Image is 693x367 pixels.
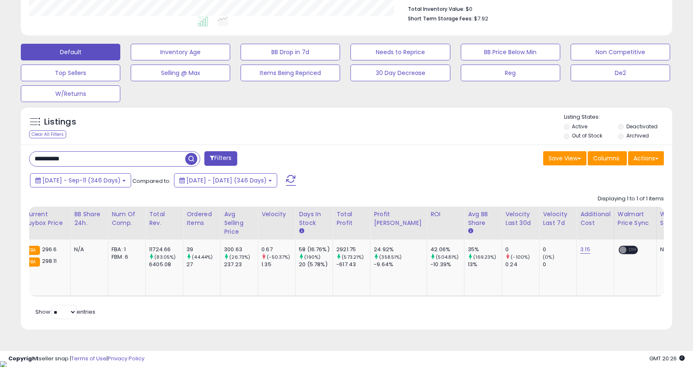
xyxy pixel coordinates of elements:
button: Top Sellers [21,65,120,81]
span: 296.6 [42,245,57,253]
div: Num of Comp. [112,210,142,227]
button: Reg [461,65,560,81]
button: BB Price Below Min [461,44,560,60]
div: Total Profit [336,210,367,227]
small: (-100%) [511,254,530,260]
div: BB Share 24h. [74,210,104,227]
button: [DATE] - Sep-11 (346 Days) [30,173,131,187]
div: -10.39% [430,261,464,268]
strong: Copyright [8,355,39,362]
b: Short Term Storage Fees: [408,15,473,22]
label: Out of Stock [572,132,602,139]
div: 0 [543,246,576,253]
div: 11724.66 [149,246,183,253]
div: 35% [468,246,502,253]
button: Non Competitive [571,44,670,60]
span: [DATE] - Sep-11 (346 Days) [42,176,121,185]
button: Items Being Repriced [241,65,340,81]
div: 58 (16.76%) [299,246,333,253]
div: Walmart SKU [660,210,687,227]
div: Ordered Items [186,210,217,227]
div: 6405.08 [149,261,183,268]
label: Deactivated [626,123,658,130]
div: Avg BB Share [468,210,498,227]
div: 42.06% [430,246,464,253]
button: [DATE] - [DATE] (346 Days) [174,173,277,187]
small: FBA [24,246,40,255]
button: Save View [543,151,586,165]
button: Selling @ Max [131,65,230,81]
button: 30 Day Decrease [350,65,450,81]
a: Terms of Use [71,355,107,362]
div: 39 [186,246,220,253]
div: 0.67 [261,246,295,253]
div: Profit [PERSON_NAME] [374,210,423,227]
small: (44.44%) [192,254,213,260]
div: 1.35 [261,261,295,268]
small: (169.23%) [473,254,496,260]
div: Walmart Price Sync [618,210,653,227]
button: Actions [628,151,664,165]
div: Velocity Last 7d [543,210,573,227]
div: 20 (5.78%) [299,261,333,268]
small: (573.21%) [342,254,364,260]
button: Needs to Reprice [350,44,450,60]
div: Days In Stock [299,210,329,227]
span: Show: entries [35,308,95,316]
div: 0 [505,246,539,253]
small: (358.51%) [379,254,402,260]
small: (-50.37%) [267,254,290,260]
div: 237.23 [224,261,258,268]
small: (83.05%) [154,254,176,260]
a: Privacy Policy [108,355,144,362]
div: 2921.75 [336,246,370,253]
span: Compared to: [132,177,171,185]
button: De2 [571,65,670,81]
small: Days In Stock. [299,227,304,235]
div: Additional Cost [580,210,611,227]
p: Listing States: [564,113,672,121]
div: N/A [74,246,102,253]
div: -617.43 [336,261,370,268]
button: Columns [588,151,627,165]
small: (0%) [543,254,554,260]
a: 3.15 [580,245,590,254]
span: OFF [626,247,640,254]
div: Current Buybox Price [24,210,67,227]
div: ROI [430,210,461,219]
small: (504.81%) [436,254,459,260]
div: FBM: 6 [112,253,139,261]
b: Total Inventory Value: [408,5,464,12]
div: Displaying 1 to 1 of 1 items [598,195,664,203]
div: Clear All Filters [29,130,66,138]
div: N/A [660,246,684,253]
div: Velocity [261,210,292,219]
span: 2025-09-12 20:26 GMT [649,355,685,362]
div: 0.24 [505,261,539,268]
button: Filters [204,151,237,166]
button: W/Returns [21,85,120,102]
button: Inventory Age [131,44,230,60]
li: $0 [408,3,658,13]
span: $7.92 [474,15,488,22]
button: BB Drop in 7d [241,44,340,60]
div: seller snap | | [8,355,144,363]
div: 300.63 [224,246,258,253]
small: (190%) [304,254,320,260]
div: 27 [186,261,220,268]
span: 298.11 [42,257,57,265]
span: Columns [593,154,619,162]
div: 24.92% [374,246,427,253]
label: Archived [626,132,649,139]
div: 13% [468,261,502,268]
div: 0 [543,261,576,268]
small: (26.73%) [229,254,250,260]
div: FBA: 1 [112,246,139,253]
div: Velocity Last 30d [505,210,536,227]
small: FBA [24,257,40,267]
h5: Listings [44,116,76,128]
span: [DATE] - [DATE] (346 Days) [186,176,267,185]
button: Default [21,44,120,60]
small: Avg BB Share. [468,227,473,235]
div: Total Rev. [149,210,179,227]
